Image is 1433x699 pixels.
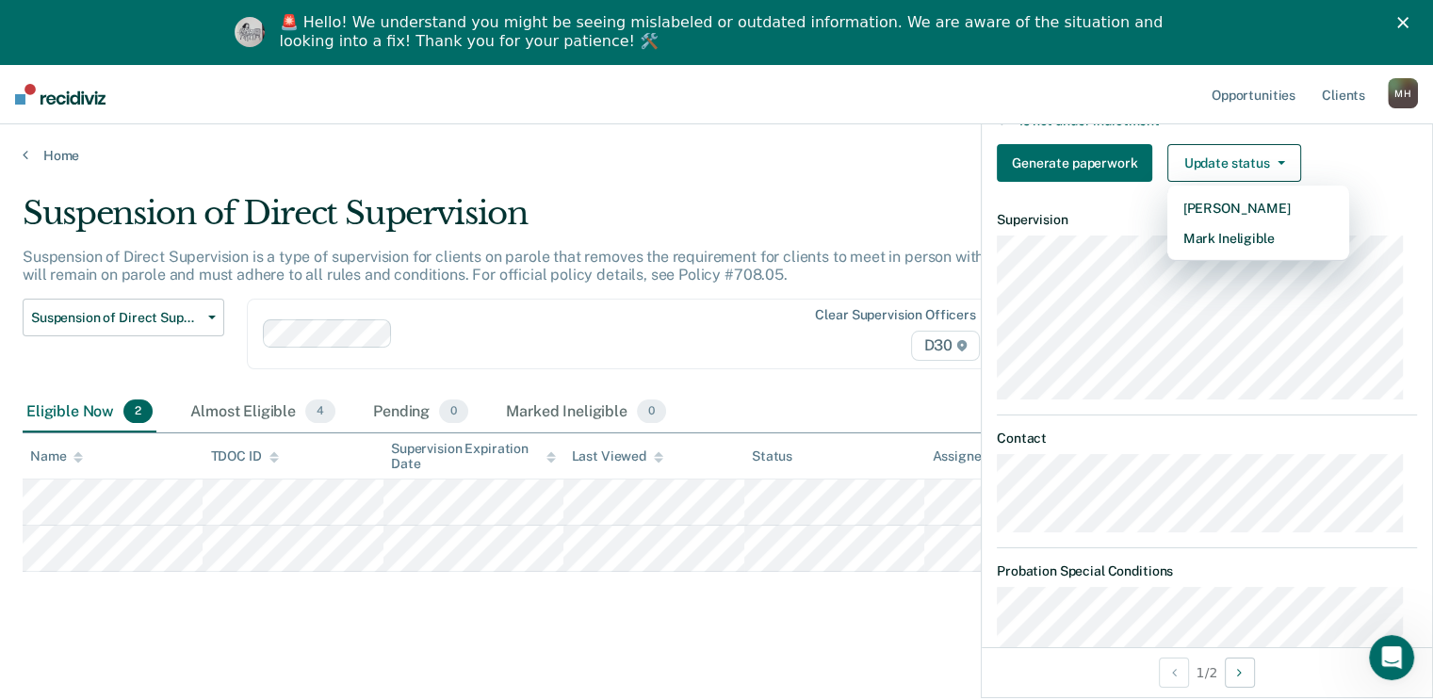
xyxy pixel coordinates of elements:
div: Supervision Expiration Date [391,441,556,473]
div: Almost Eligible [187,392,339,433]
span: 0 [439,399,468,424]
div: Marked Ineligible [502,392,670,433]
a: Opportunities [1208,64,1299,124]
span: 2 [123,399,153,424]
div: Close [1397,17,1416,28]
a: Navigate to form link [997,144,1160,182]
div: Assigned to [932,448,1020,464]
div: Name [30,448,83,464]
div: Pending [369,392,472,433]
a: Clients [1318,64,1369,124]
button: Update status [1167,144,1300,182]
img: Recidiviz [15,84,106,105]
span: 4 [305,399,335,424]
img: Profile image for Kim [235,17,265,47]
button: Generate paperwork [997,144,1152,182]
div: Eligible Now [23,392,156,433]
span: Suspension of Direct Supervision [31,310,201,326]
span: D30 [911,331,979,361]
div: TDOC ID [210,448,278,464]
div: Suspension of Direct Supervision [23,194,1098,248]
button: Next Opportunity [1225,658,1255,688]
div: 🚨 Hello! We understand you might be seeing mislabeled or outdated information. We are aware of th... [280,13,1169,51]
iframe: Intercom live chat [1369,635,1414,680]
button: Previous Opportunity [1159,658,1189,688]
p: Suspension of Direct Supervision is a type of supervision for clients on parole that removes the ... [23,248,1095,284]
div: Last Viewed [571,448,662,464]
span: 0 [637,399,666,424]
button: [PERSON_NAME] [1167,193,1349,223]
div: 1 / 2 [982,647,1432,697]
dt: Contact [997,431,1417,447]
dt: Supervision [997,212,1417,228]
button: Mark Ineligible [1167,223,1349,253]
div: Clear supervision officers [815,307,975,323]
div: Status [752,448,792,464]
div: M H [1388,78,1418,108]
a: Home [23,147,1410,164]
dt: Probation Special Conditions [997,563,1417,579]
